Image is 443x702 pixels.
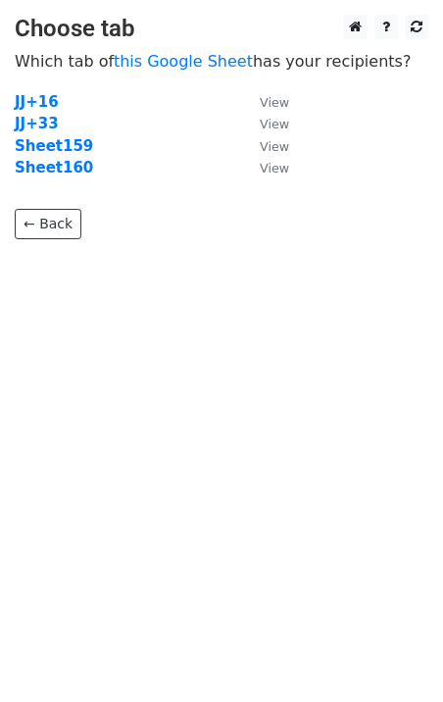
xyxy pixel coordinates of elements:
[240,93,289,111] a: View
[240,137,289,155] a: View
[240,115,289,132] a: View
[15,15,428,43] h3: Choose tab
[260,95,289,110] small: View
[15,159,93,176] a: Sheet160
[240,159,289,176] a: View
[15,51,428,72] p: Which tab of has your recipients?
[15,115,59,132] a: JJ+33
[260,139,289,154] small: View
[114,52,253,71] a: this Google Sheet
[15,137,93,155] a: Sheet159
[15,209,81,239] a: ← Back
[15,93,59,111] a: JJ+16
[260,117,289,131] small: View
[260,161,289,175] small: View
